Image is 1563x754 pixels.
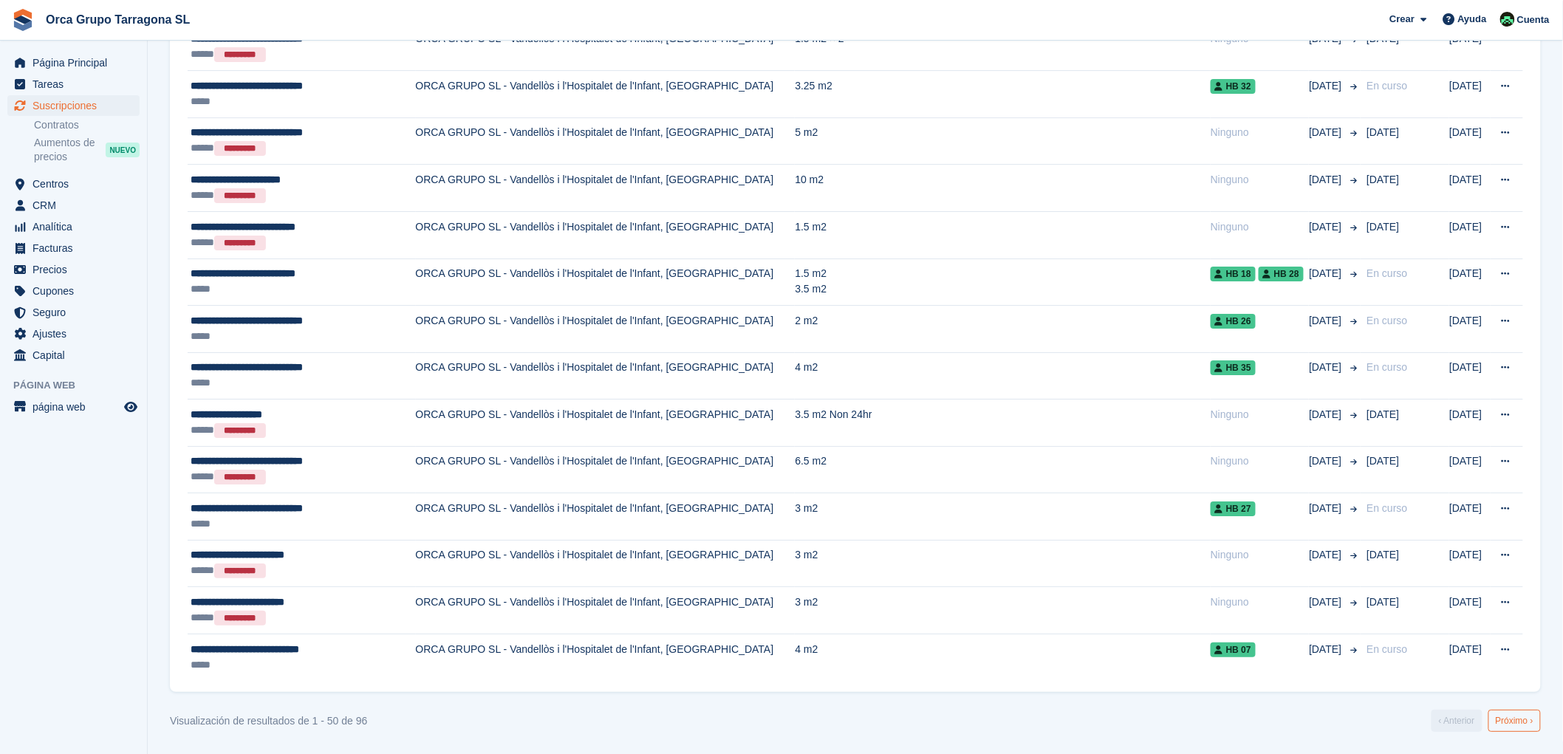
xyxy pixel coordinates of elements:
td: ORCA GRUPO SL - Vandellòs i l'Hospitalet de l'Infant, [GEOGRAPHIC_DATA] [416,446,796,493]
span: [DATE] [1367,126,1399,138]
a: Vista previa de la tienda [122,398,140,416]
span: En curso [1367,361,1407,373]
span: CRM [33,195,121,216]
span: [DATE] [1367,408,1399,420]
td: 1.5 m2 [795,211,1211,258]
td: [DATE] [1449,71,1490,117]
span: [DATE] [1367,174,1399,185]
img: Tania [1500,12,1515,27]
span: HB 32 [1211,79,1256,94]
a: menú [7,397,140,417]
div: Ninguno [1211,407,1309,422]
div: Ninguno [1211,172,1309,188]
div: Ninguno [1211,125,1309,140]
td: [DATE] [1449,493,1490,540]
a: Aumentos de precios NUEVO [34,135,140,165]
a: menu [7,281,140,301]
a: menu [7,238,140,258]
span: [DATE] [1309,594,1344,610]
a: menu [7,174,140,194]
span: HB 26 [1211,314,1256,329]
span: En curso [1367,315,1407,326]
a: Próximo [1488,710,1541,732]
span: Suscripciones [33,95,121,116]
a: menu [7,345,140,366]
td: 3.25 m2 [795,71,1211,117]
span: Ajustes [33,323,121,344]
img: stora-icon-8386f47178a22dfd0bd8f6a31ec36ba5ce8667c1dd55bd0f319d3a0aa187defe.svg [12,9,34,31]
div: Ninguno [1211,547,1309,563]
td: [DATE] [1449,540,1490,587]
span: En curso [1367,80,1407,92]
span: En curso [1367,643,1407,655]
span: página web [33,397,121,417]
a: Orca Grupo Tarragona SL [40,7,196,32]
td: [DATE] [1449,258,1490,306]
span: [DATE] [1309,547,1344,563]
span: [DATE] [1309,453,1344,469]
td: [DATE] [1449,165,1490,212]
span: [DATE] [1309,266,1344,281]
td: [DATE] [1449,446,1490,493]
span: [DATE] [1309,125,1344,140]
span: [DATE] [1367,221,1399,233]
td: [DATE] [1449,587,1490,634]
td: [DATE] [1449,352,1490,399]
td: ORCA GRUPO SL - Vandellòs i l'Hospitalet de l'Infant, [GEOGRAPHIC_DATA] [416,117,796,165]
a: menu [7,323,140,344]
div: Ninguno [1211,453,1309,469]
td: ORCA GRUPO SL - Vandellòs i l'Hospitalet de l'Infant, [GEOGRAPHIC_DATA] [416,634,796,681]
span: Página web [13,378,147,393]
td: [DATE] [1449,399,1490,446]
span: Analítica [33,216,121,237]
span: Precios [33,259,121,280]
a: menu [7,95,140,116]
span: Capital [33,345,121,366]
nav: Pages [1429,710,1544,732]
span: Tareas [33,74,121,95]
td: 3 m2 [795,493,1211,540]
span: [DATE] [1309,501,1344,516]
span: [DATE] [1309,407,1344,422]
span: [DATE] [1309,360,1344,375]
td: ORCA GRUPO SL - Vandellòs i l'Hospitalet de l'Infant, [GEOGRAPHIC_DATA] [416,306,796,352]
td: [DATE] [1449,306,1490,352]
td: ORCA GRUPO SL - Vandellòs i l'Hospitalet de l'Infant, [GEOGRAPHIC_DATA] [416,540,796,587]
td: 5 m2 [795,117,1211,165]
td: ORCA GRUPO SL - Vandellòs i l'Hospitalet de l'Infant, [GEOGRAPHIC_DATA] [416,211,796,258]
span: En curso [1367,267,1407,279]
div: Ninguno [1211,219,1309,235]
td: [DATE] [1449,24,1490,71]
td: ORCA GRUPO SL - Vandellòs i l'Hospitalet de l'Infant, [GEOGRAPHIC_DATA] [416,399,796,446]
a: menu [7,195,140,216]
td: ORCA GRUPO SL - Vandellòs i l'Hospitalet de l'Infant, [GEOGRAPHIC_DATA] [416,587,796,634]
span: Crear [1389,12,1415,27]
span: [DATE] [1309,219,1344,235]
span: [DATE] [1309,172,1344,188]
td: [DATE] [1449,634,1490,681]
span: Facturas [33,238,121,258]
div: NUEVO [106,143,140,157]
a: Anterior [1432,710,1482,732]
td: ORCA GRUPO SL - Vandellòs i l'Hospitalet de l'Infant, [GEOGRAPHIC_DATA] [416,493,796,540]
span: En curso [1367,502,1407,514]
span: HB 35 [1211,360,1256,375]
td: ORCA GRUPO SL - Vandellòs i l'Hospitalet de l'Infant, [GEOGRAPHIC_DATA] [416,24,796,71]
span: [DATE] [1367,455,1399,467]
span: Ayuda [1458,12,1487,27]
span: HB 18 [1211,267,1256,281]
span: Página Principal [33,52,121,73]
a: menu [7,52,140,73]
span: Seguro [33,302,121,323]
td: [DATE] [1449,117,1490,165]
span: [DATE] [1309,78,1344,94]
a: menu [7,259,140,280]
span: [DATE] [1309,642,1344,657]
a: menu [7,216,140,237]
td: ORCA GRUPO SL - Vandellòs i l'Hospitalet de l'Infant, [GEOGRAPHIC_DATA] [416,258,796,306]
td: 3.5 m2 Non 24hr [795,399,1211,446]
span: [DATE] [1367,596,1399,608]
span: Aumentos de precios [34,136,106,164]
td: 3 m2 [795,587,1211,634]
span: HB 27 [1211,501,1256,516]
